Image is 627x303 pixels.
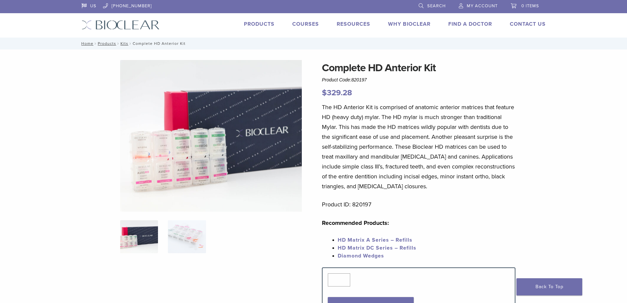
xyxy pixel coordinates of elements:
a: Courses [292,21,319,27]
nav: Complete HD Anterior Kit [77,38,551,49]
a: Home [79,41,93,46]
a: Contact Us [510,21,546,27]
span: / [93,42,98,45]
a: Resources [337,21,370,27]
a: Products [98,41,116,46]
p: Product ID: 820197 [322,199,515,209]
a: Back To Top [516,278,582,295]
img: Complete HD Anterior Kit - Image 2 [168,220,206,253]
p: The HD Anterior Kit is comprised of anatomic anterior matrices that feature HD (heavy duty) mylar... [322,102,515,191]
a: HD Matrix DC Series – Refills [338,245,416,251]
span: $ [322,88,327,98]
a: Diamond Wedges [338,253,384,259]
span: Search [427,3,446,9]
a: Find A Doctor [448,21,492,27]
img: Bioclear [82,20,160,30]
span: / [116,42,120,45]
a: HD Matrix A Series – Refills [338,237,412,243]
span: Product Code: [322,77,367,82]
a: Why Bioclear [388,21,431,27]
h1: Complete HD Anterior Kit [322,60,515,76]
span: 820197 [352,77,367,82]
a: Products [244,21,274,27]
strong: Recommended Products: [322,219,389,227]
img: IMG_8088-1-324x324.jpg [120,220,158,253]
span: / [128,42,133,45]
span: 0 items [521,3,539,9]
a: Kits [120,41,128,46]
img: IMG_8088 (1) [120,60,347,212]
bdi: 329.28 [322,88,352,98]
span: My Account [467,3,498,9]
